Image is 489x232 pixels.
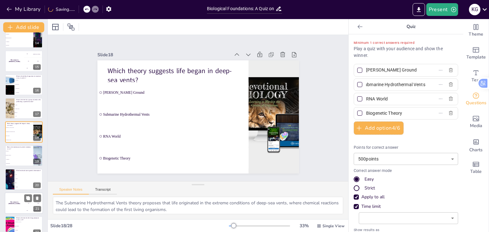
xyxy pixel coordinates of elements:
span: Homeostasis [16,84,42,85]
span: Nucleus [16,230,42,230]
p: Quiz [365,19,457,34]
div: Time limit [361,203,381,210]
span: [MEDICAL_DATA] [16,222,42,222]
h4: The winner is [PERSON_NAME] [5,59,24,63]
span: Adaptation [6,159,33,160]
span: Text [471,77,480,84]
div: Add text boxes [463,65,489,88]
div: 100 [24,192,43,199]
span: Tissue [16,112,42,113]
div: 18 [33,135,41,141]
div: 21 [33,206,41,212]
span: RNA World [99,93,232,156]
span: Position [67,23,75,31]
div: 20 [5,169,43,190]
div: Layout [50,22,60,32]
div: 14 [5,27,43,48]
div: k g [469,4,480,15]
span: Table [470,168,482,175]
span: Media [470,122,482,129]
button: k g [469,3,480,16]
div: 100 [24,51,43,58]
h4: The winner is [PERSON_NAME] [5,201,24,204]
div: Change the overall theme [463,19,489,42]
p: Points for correct answer [354,145,458,151]
button: Delete Slide [33,194,41,202]
span: Mutation [6,151,33,151]
input: Option 4 [366,109,425,118]
div: Saving...... [48,6,75,12]
span: Coordination [16,92,42,93]
div: 500 points [354,153,458,165]
span: Interaction [6,45,33,46]
button: Add option4/6 [354,121,404,135]
p: What is the ability of organisms to maintain internal stability? [16,75,41,79]
p: Which theory suggests life began in deep-sea vents? [125,33,252,103]
input: Insert title [207,4,275,13]
div: 33 % [296,223,312,229]
div: Add ready made slides [463,42,489,65]
span: Template [466,54,486,61]
div: 17 [5,98,43,119]
div: 200 [24,200,43,207]
span: Reproduction [16,88,42,89]
span: Questions [466,99,486,106]
div: 14 [33,40,41,46]
button: Present [426,3,458,16]
p: What is the mechanism by which evolution occurs? [7,146,32,150]
div: Jaap [37,202,39,203]
div: Strict [354,185,458,191]
span: Submarine Hydrothermal Vents [108,73,241,136]
span: Protein [16,179,42,179]
div: 18 [5,121,43,142]
span: Single View [322,223,344,229]
div: 15 [33,64,41,70]
span: Theme [469,31,483,38]
p: Which theory suggests life began in deep-sea vents? [7,123,32,126]
div: 17 [33,111,41,117]
div: Easy [354,176,458,182]
span: Charts [469,147,483,154]
p: Play a quiz with your audience and show the winner. [354,45,458,59]
p: What is the term for a group of similar cells performing a specific function? [16,99,41,102]
input: Option 3 [366,94,425,104]
span: Evolution [16,80,42,80]
button: Export to PowerPoint [413,3,425,16]
div: 200 [24,58,43,65]
div: 16 [33,88,41,93]
div: Add images, graphics, shapes or video [463,111,489,133]
div: Get real-time input from your audience [463,88,489,111]
span: Submarine Hydrothermal Vents [6,131,33,132]
span: [PERSON_NAME] Ground [117,53,250,116]
button: Duplicate Slide [24,194,32,202]
div: Slide 18 [126,16,250,75]
button: My Library [5,4,43,14]
span: Biogenetic Theory [90,113,223,176]
button: Speaker Notes [53,188,89,194]
p: Correct answer mode [354,168,458,174]
p: Which molecule stores genetic information? [16,170,41,172]
div: Time limit [354,203,458,210]
input: Option 1 [366,65,425,75]
div: Jaap [37,61,39,62]
div: Add charts and graphs [463,133,489,156]
div: 19 [33,159,41,164]
div: 16 [5,74,43,95]
span: Minimum 1 correct answers required [354,41,415,45]
p: What is the term for the living substance inside a cell? [16,217,41,221]
span: [PERSON_NAME] Ground [6,127,33,128]
button: Transcript [89,188,117,194]
div: 21 [5,192,43,214]
textarea: The Submarine Hydrothermal Vents theory proposes that life originated in the extreme conditions o... [53,197,343,214]
span: Protoplasm [16,226,42,226]
div: Apply to all [361,194,385,200]
button: Add slide [3,22,44,32]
